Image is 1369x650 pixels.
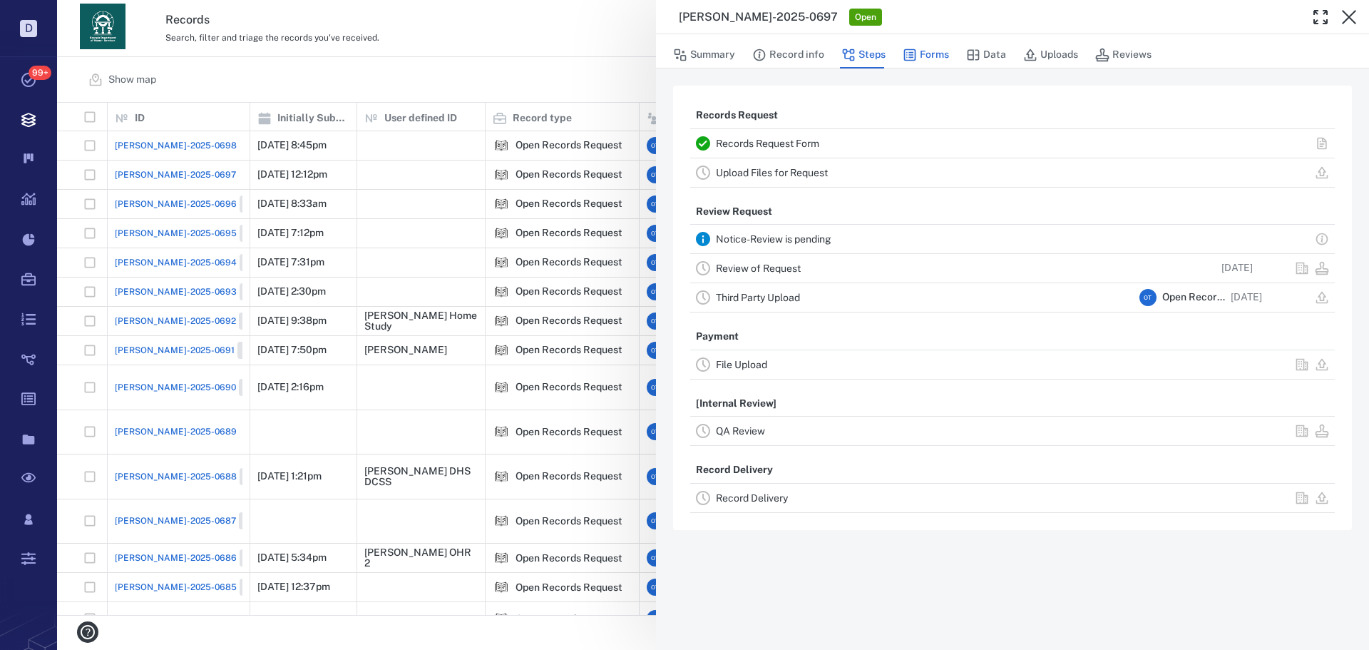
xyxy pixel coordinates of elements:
[716,292,800,303] a: Third Party Upload
[903,41,949,68] button: Forms
[690,199,778,225] p: Review Request
[716,233,831,245] a: Notice-Review is pending
[1023,41,1078,68] button: Uploads
[752,41,824,68] button: Record info
[1306,3,1335,31] button: Toggle Fullscreen
[690,103,784,128] p: Records Request
[716,263,801,274] a: Review of Request
[32,10,61,23] span: Help
[841,41,886,68] button: Steps
[1139,289,1157,306] div: O T
[716,425,765,437] a: QA Review
[673,41,735,68] button: Summary
[716,359,767,370] a: File Upload
[1095,41,1152,68] button: Reviews
[690,324,744,350] p: Payment
[852,11,879,24] span: Open
[1335,3,1363,31] button: Close
[29,66,51,80] span: 99+
[20,20,37,37] p: D
[1162,290,1225,305] span: Open Records Team
[679,9,838,26] h3: [PERSON_NAME]-2025-0697
[1231,290,1262,305] p: [DATE]
[690,457,779,483] p: Record Delivery
[1221,261,1253,275] p: [DATE]
[716,138,819,149] a: Records Request Form
[716,167,828,178] a: Upload Files for Request
[966,41,1006,68] button: Data
[716,492,788,504] a: Record Delivery
[690,391,782,417] p: [Internal Review]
